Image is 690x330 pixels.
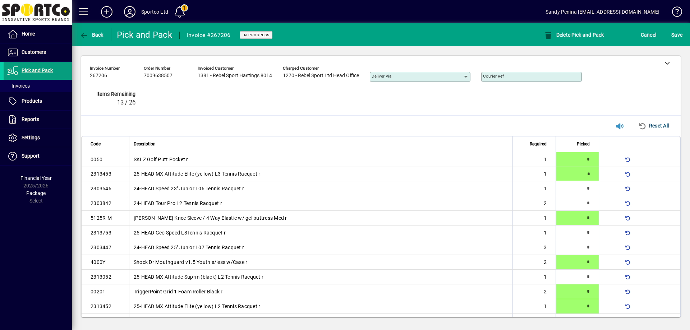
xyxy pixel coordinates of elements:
span: Back [79,32,103,38]
td: 2303447 [82,240,129,255]
td: 2313053 [82,314,129,329]
div: Invoice #267206 [187,29,231,41]
a: Knowledge Base [667,1,681,25]
td: 1 [512,152,556,167]
td: 1 [512,167,556,181]
td: 24-HEAD Speed 23" Junior L06 Tennis Racquet r [129,181,512,196]
div: Sportco Ltd [141,6,168,18]
span: Reports [22,116,39,122]
span: Code [91,140,101,148]
span: Financial Year [20,175,52,181]
div: Pick and Pack [117,29,172,41]
span: Reset All [638,120,669,131]
span: Description [134,140,156,148]
mat-label: Deliver via [372,74,391,79]
td: 1 [512,270,556,284]
button: Delete Pick and Pack [542,28,606,41]
span: Items remaining [92,91,135,97]
td: TriggerPoint Grid 1 Foam Roller Black r [129,284,512,299]
td: 4000Y [82,255,129,270]
span: S [671,32,674,38]
td: 25-HEAD MX Attitude Elite (yellow) L2 Tennis Racquet r [129,299,512,314]
td: 2313452 [82,299,129,314]
span: 1381 - Rebel Sport Hastings 8014 [198,73,272,79]
span: 1270 - Rebel Sport Ltd Head Office [283,73,359,79]
td: 2313753 [82,226,129,240]
td: 25-HEAD Geo Speed L3Tennis Racquet r [129,226,512,240]
td: 2 [512,284,556,299]
span: 267206 [90,73,107,79]
span: In Progress [243,33,270,37]
span: Home [22,31,35,37]
td: SKLZ Golf Putt Pocket r [129,152,512,167]
app-page-header-button: Back [72,28,111,41]
td: 1 [512,211,556,226]
td: 2313052 [82,270,129,284]
a: Products [4,92,72,110]
span: Cancel [641,29,657,41]
button: Profile [118,5,141,18]
td: 24-HEAD Tour Pro L2 Tennis Racquet r [129,196,512,211]
td: 25-HEAD MX Attitude Suprm (black) L2 Tennis Racquet r [129,270,512,284]
td: 24-HEAD Speed 25" Junior L07 Tennis Racquet r [129,240,512,255]
td: 2303546 [82,181,129,196]
td: 2303842 [82,196,129,211]
a: Support [4,147,72,165]
a: Invoices [4,80,72,92]
a: Reports [4,111,72,129]
a: Settings [4,129,72,147]
span: Delete Pick and Pack [544,32,604,38]
td: 25-HEAD MX Attitude Elite (yellow) L3 Tennis Racquet r [129,167,512,181]
button: Back [78,28,105,41]
span: Customers [22,49,46,55]
span: Picked [577,140,590,148]
td: [PERSON_NAME] Knee Sleeve / 4 Way Elastic w/ gel buttress Med r [129,211,512,226]
span: Pick and Pack [22,68,53,73]
td: 2 [512,255,556,270]
span: Invoices [7,83,30,89]
td: 5125R-M [82,211,129,226]
span: Products [22,98,42,104]
button: Save [670,28,684,41]
td: Shock Dr Mouthguard v1.5 Youth s/less w/Case r [129,255,512,270]
td: 1 [512,314,556,329]
button: Cancel [639,28,658,41]
a: Customers [4,43,72,61]
td: 0050 [82,152,129,167]
span: 13 / 26 [117,99,135,106]
td: 00201 [82,284,129,299]
span: Package [26,190,46,196]
td: 2 [512,196,556,211]
td: 1 [512,299,556,314]
td: 25-HEAD MX Attitude Suprm (black) L3 Tennis Racquet [129,314,512,329]
span: Support [22,153,40,159]
button: Reset All [635,119,672,132]
button: Add [95,5,118,18]
td: 3 [512,240,556,255]
td: 1 [512,226,556,240]
span: Required [530,140,547,148]
mat-label: Courier Ref [483,74,504,79]
td: 2313453 [82,167,129,181]
span: Settings [22,135,40,140]
div: Sandy Penina [EMAIL_ADDRESS][DOMAIN_NAME] [546,6,659,18]
span: ave [671,29,682,41]
td: 1 [512,181,556,196]
a: Home [4,25,72,43]
span: 7009638507 [144,73,172,79]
